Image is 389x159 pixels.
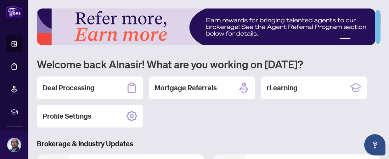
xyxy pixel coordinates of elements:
h3: Brokerage & Industry Updates [37,139,380,149]
button: 1 [339,38,351,41]
h2: Profile Settings [43,111,91,121]
button: 4 [365,38,368,41]
button: Open asap [364,134,385,155]
h2: Mortgage Referrals [154,83,217,93]
img: Slide 0 [37,8,375,45]
h1: Welcome back Alnasir! What are you working on [DATE]? [37,57,380,71]
button: 5 [371,38,373,41]
button: 3 [359,38,362,41]
button: 2 [354,38,356,41]
h2: Deal Processing [43,83,95,93]
img: logo [6,5,23,18]
h2: rLearning [266,83,298,93]
img: Profile Icon [7,138,21,152]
